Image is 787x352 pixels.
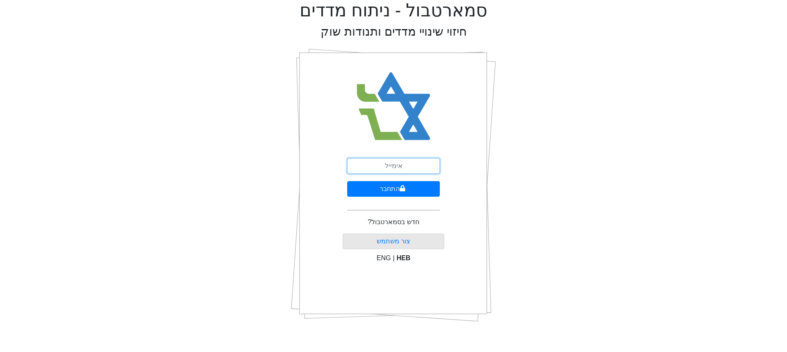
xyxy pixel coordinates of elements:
h2: חיזוי שינויי מדדים ותנודות שוק [321,25,467,39]
span: HEB [397,254,411,261]
input: אימייל [347,158,440,174]
a: צור משתמש [377,238,410,245]
img: Smart Bull [349,61,438,152]
span: ENG [377,254,391,261]
span: | [393,254,394,261]
p: חדש בסמארטבול? [368,217,419,227]
button: התחבר [347,181,440,197]
button: צור משתמש [343,234,445,249]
